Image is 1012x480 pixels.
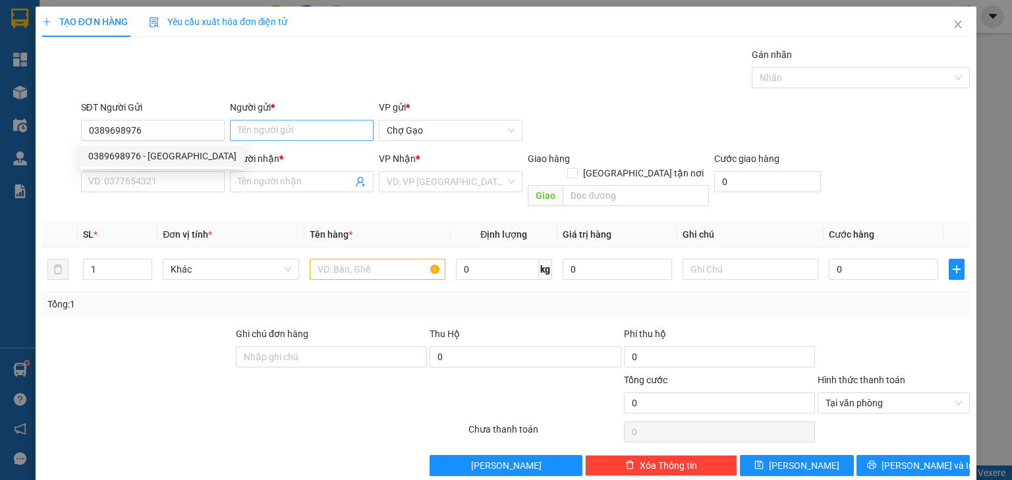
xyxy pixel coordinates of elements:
span: Tại văn phòng [826,393,962,413]
span: [PERSON_NAME] [769,458,839,473]
button: [PERSON_NAME] [430,455,582,476]
span: Giao [528,185,563,206]
span: printer [867,460,876,471]
input: VD: Bàn, Ghế [310,259,445,280]
button: Close [940,7,976,43]
img: icon [149,17,159,28]
div: 0389698976 - hà [80,146,244,167]
button: deleteXóa Thông tin [585,455,737,476]
span: [PERSON_NAME] [471,458,542,473]
span: Xóa Thông tin [640,458,697,473]
th: Ghi chú [677,222,824,248]
span: Giá trị hàng [563,229,611,240]
span: Tên hàng [310,229,352,240]
label: Hình thức thanh toán [818,375,905,385]
label: Gán nhãn [752,49,792,60]
span: plus [42,17,51,26]
label: Cước giao hàng [714,153,779,164]
span: TẠO ĐƠN HÀNG [42,16,128,27]
div: Phí thu hộ [624,327,815,346]
div: Người gửi [230,100,374,115]
input: Cước giao hàng [714,171,821,192]
span: plus [949,264,964,275]
span: Yêu cầu xuất hóa đơn điện tử [149,16,288,27]
span: delete [625,460,634,471]
input: Dọc đường [563,185,709,206]
input: Ghi chú đơn hàng [236,346,427,367]
span: Chợ Gạo [387,120,515,140]
button: printer[PERSON_NAME] và In [857,455,970,476]
button: delete [47,259,69,280]
span: Đơn vị tính [163,229,212,240]
button: save[PERSON_NAME] [740,455,854,476]
text: CGTLT1408250054 [61,63,240,86]
span: Khác [171,259,291,279]
span: SL [83,229,94,240]
span: Thu Hộ [430,329,460,339]
div: Chợ Gạo [7,94,293,129]
span: kg [539,259,552,280]
button: plus [949,259,965,280]
span: save [754,460,764,471]
div: SĐT Người Gửi [81,100,225,115]
label: Ghi chú đơn hàng [236,329,308,339]
div: Chưa thanh toán [467,422,622,445]
span: Giao hàng [528,153,570,164]
input: 0 [563,259,672,280]
div: Tổng: 1 [47,297,391,311]
div: 0389698976 - [GEOGRAPHIC_DATA] [88,149,237,163]
div: Người nhận [230,151,374,166]
span: VP Nhận [379,153,416,164]
span: user-add [355,176,366,187]
input: Ghi Chú [683,259,818,280]
span: close [953,19,963,30]
span: Cước hàng [829,229,874,240]
span: [PERSON_NAME] và In [882,458,974,473]
span: Tổng cước [624,375,667,385]
span: [GEOGRAPHIC_DATA] tận nơi [578,166,709,180]
div: VP gửi [379,100,522,115]
span: Định lượng [480,229,527,240]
